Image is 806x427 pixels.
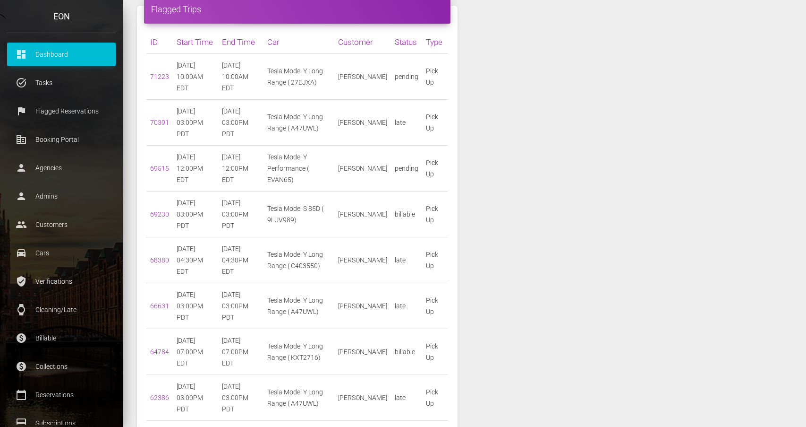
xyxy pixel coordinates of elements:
[263,100,334,146] td: Tesla Model Y Long Range ( A47UWL)
[173,100,218,146] td: [DATE] 03:00PM PDT
[7,270,116,293] a: verified_user Verifications
[150,394,169,401] a: 62386
[422,146,448,192] td: Pick Up
[218,283,263,329] td: [DATE] 03:00PM PDT
[150,348,169,356] a: 64784
[7,355,116,378] a: paid Collections
[391,100,422,146] td: late
[150,73,169,80] a: 71223
[173,283,218,329] td: [DATE] 03:00PM PDT
[14,161,109,175] p: Agencies
[173,192,218,237] td: [DATE] 03:00PM PDT
[422,329,448,375] td: Pick Up
[391,375,422,421] td: late
[334,54,391,100] td: [PERSON_NAME]
[150,256,169,264] a: 68380
[334,329,391,375] td: [PERSON_NAME]
[218,237,263,283] td: [DATE] 04:30PM EDT
[218,54,263,100] td: [DATE] 10:00AM EDT
[7,71,116,95] a: task_alt Tasks
[7,383,116,407] a: calendar_today Reservations
[151,3,443,15] h4: Flagged Trips
[422,237,448,283] td: Pick Up
[14,331,109,345] p: Billable
[334,31,391,54] th: Customer
[218,146,263,192] td: [DATE] 12:00PM EDT
[391,31,422,54] th: Status
[391,54,422,100] td: pending
[14,47,109,61] p: Dashboard
[263,375,334,421] td: Tesla Model Y Long Range ( A47UWL)
[173,329,218,375] td: [DATE] 07:00PM EDT
[391,146,422,192] td: pending
[14,246,109,260] p: Cars
[173,54,218,100] td: [DATE] 10:00AM EDT
[7,99,116,123] a: flag Flagged Reservations
[263,283,334,329] td: Tesla Model Y Long Range ( A47UWL)
[14,388,109,402] p: Reservations
[334,146,391,192] td: [PERSON_NAME]
[173,31,218,54] th: Start Time
[263,146,334,192] td: Tesla Model Y Performance ( EVAN65)
[14,274,109,288] p: Verifications
[263,54,334,100] td: Tesla Model Y Long Range ( 27EJXA)
[146,31,173,54] th: ID
[7,156,116,180] a: person Agencies
[422,283,448,329] td: Pick Up
[263,192,334,237] td: Tesla Model S 85D ( 9LUV989)
[14,303,109,317] p: Cleaning/Late
[7,43,116,66] a: dashboard Dashboard
[422,31,448,54] th: Type
[150,210,169,218] a: 69230
[422,192,448,237] td: Pick Up
[7,213,116,236] a: people Customers
[334,375,391,421] td: [PERSON_NAME]
[7,298,116,322] a: watch Cleaning/Late
[422,100,448,146] td: Pick Up
[391,283,422,329] td: late
[218,329,263,375] td: [DATE] 07:00PM EDT
[334,237,391,283] td: [PERSON_NAME]
[14,359,109,374] p: Collections
[7,128,116,151] a: corporate_fare Booking Portal
[14,218,109,232] p: Customers
[422,54,448,100] td: Pick Up
[263,329,334,375] td: Tesla Model Y Long Range ( KXT2716)
[7,326,116,350] a: paid Billable
[218,375,263,421] td: [DATE] 03:00PM PDT
[14,76,109,90] p: Tasks
[422,375,448,421] td: Pick Up
[391,329,422,375] td: billable
[7,241,116,265] a: drive_eta Cars
[7,184,116,208] a: person Admins
[218,192,263,237] td: [DATE] 03:00PM PDT
[218,31,263,54] th: End Time
[14,132,109,147] p: Booking Portal
[14,104,109,118] p: Flagged Reservations
[334,100,391,146] td: [PERSON_NAME]
[263,31,334,54] th: Car
[391,192,422,237] td: billable
[218,100,263,146] td: [DATE] 03:00PM PDT
[173,146,218,192] td: [DATE] 12:00PM EDT
[391,237,422,283] td: late
[150,119,169,126] a: 70391
[173,375,218,421] td: [DATE] 03:00PM PDT
[263,237,334,283] td: Tesla Model Y Long Range ( C403550)
[334,192,391,237] td: [PERSON_NAME]
[173,237,218,283] td: [DATE] 04:30PM EDT
[14,189,109,203] p: Admins
[150,302,169,310] a: 66631
[150,165,169,172] a: 69515
[334,283,391,329] td: [PERSON_NAME]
